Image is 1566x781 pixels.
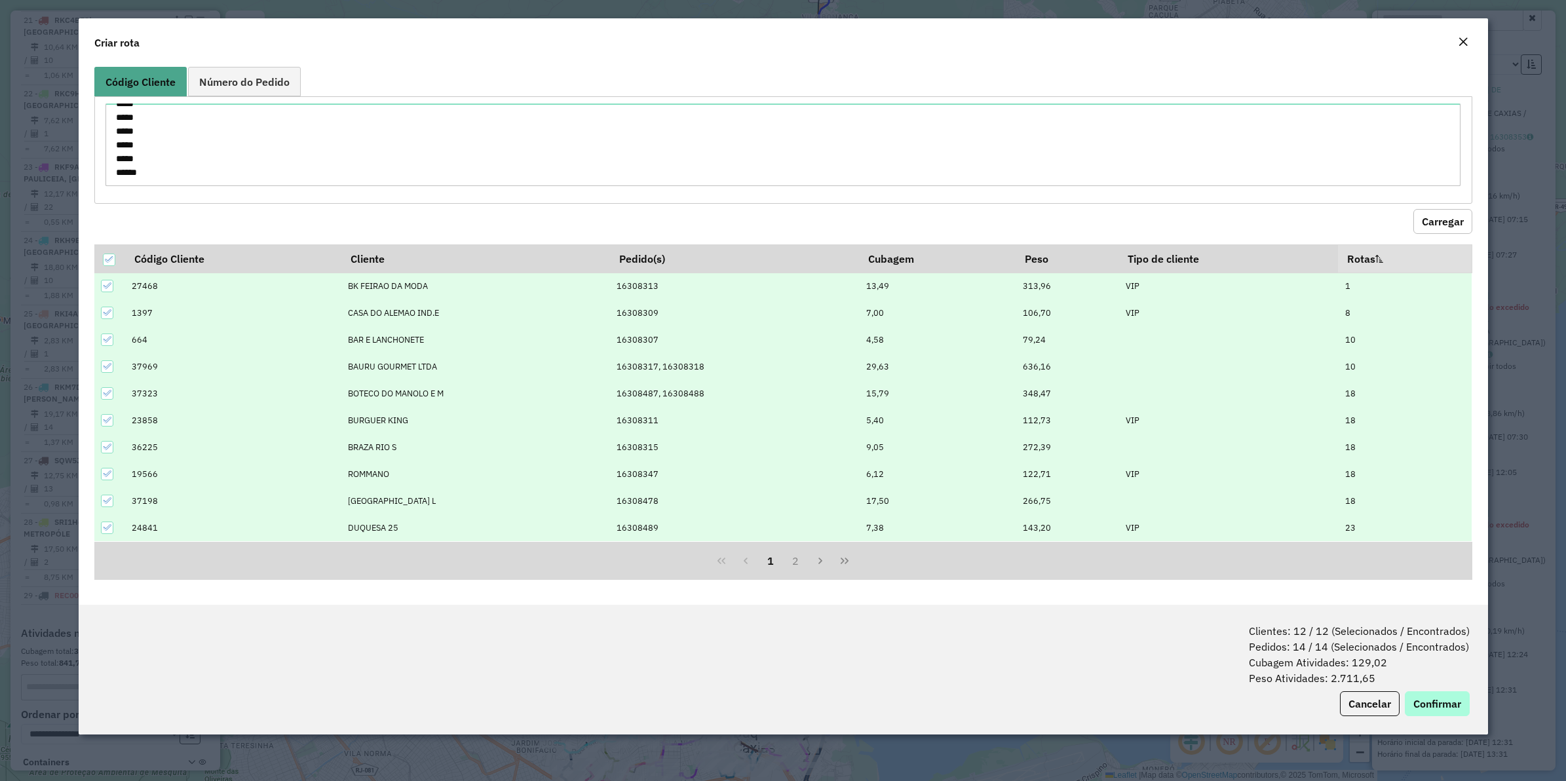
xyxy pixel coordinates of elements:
td: 18 [1338,380,1472,407]
td: BK FEIRAO DA MODA [341,273,610,299]
td: BAURU GOURMET LTDA [341,353,610,380]
td: BAR E LANCHONETE [341,326,610,353]
td: 37969 [125,353,341,380]
td: 23 [1338,514,1472,541]
td: BOTECO DO MANOLO E M [341,380,610,407]
span: 16308478 [617,495,659,506]
td: 37198 [125,487,341,514]
td: 143,20 [1016,514,1118,541]
td: 29,63 [859,353,1016,380]
td: 15,79 [859,380,1016,407]
td: 1397 [125,299,341,326]
td: 1 [1338,273,1472,299]
td: 18 [1338,407,1472,434]
td: [GEOGRAPHIC_DATA] L [341,487,610,514]
button: Last Page [832,548,857,573]
button: Carregar [1413,209,1472,234]
span: 16308309 [617,307,659,318]
td: 313,96 [1016,273,1118,299]
td: 266,75 [1016,487,1118,514]
th: Rotas [1338,244,1472,273]
td: VIP [1119,299,1339,326]
span: 16308307 [617,334,659,345]
td: 6,12 [859,461,1016,487]
button: 1 [758,548,783,573]
td: 348,47 [1016,380,1118,407]
td: 18 [1338,487,1472,514]
td: 27468 [125,273,341,299]
span: 16308313 [617,280,659,292]
td: 36225 [125,434,341,461]
td: VIP [1119,407,1339,434]
span: 16308347 [617,468,659,480]
button: Cancelar [1340,691,1400,716]
td: BURGUER KING [341,407,610,434]
td: VIP [1119,514,1339,541]
td: 112,73 [1016,407,1118,434]
td: VIP [1119,461,1339,487]
th: Peso [1016,244,1118,273]
span: 16308489 [617,522,659,533]
h4: Criar rota [94,35,140,50]
td: 23858 [125,407,341,434]
th: Pedido(s) [610,244,860,273]
td: 37323 [125,380,341,407]
span: Código Cliente [105,77,176,87]
button: 2 [783,548,808,573]
td: 664 [125,326,341,353]
td: 7,00 [859,299,1016,326]
th: Tipo de cliente [1119,244,1339,273]
td: 10 [1338,326,1472,353]
em: Fechar [1458,37,1468,47]
th: Código Cliente [125,244,341,273]
td: 24841 [125,514,341,541]
td: CASA DO ALEMAO IND.E [341,299,610,326]
span: 16308311 [617,415,659,426]
td: 79,24 [1016,326,1118,353]
td: 8 [1338,299,1472,326]
td: 122,71 [1016,461,1118,487]
td: 17,50 [859,487,1016,514]
span: 16308487, 16308488 [617,388,704,399]
td: BRAZA RIO S [341,434,610,461]
span: Número do Pedido [199,77,290,87]
td: 18 [1338,461,1472,487]
th: Cubagem [859,244,1016,273]
td: 4,58 [859,326,1016,353]
td: 9,05 [859,434,1016,461]
button: Confirmar [1405,691,1470,716]
button: Next Page [808,548,833,573]
span: 16308315 [617,442,659,453]
span: Clientes: 12 / 12 (Selecionados / Encontrados) Pedidos: 14 / 14 (Selecionados / Encontrados) Cuba... [1249,623,1470,686]
td: 13,49 [859,273,1016,299]
button: Close [1454,34,1472,51]
td: 106,70 [1016,299,1118,326]
td: 18 [1338,434,1472,461]
td: DUQUESA 25 [341,514,610,541]
td: VIP [1119,273,1339,299]
td: 636,16 [1016,353,1118,380]
td: 19566 [125,461,341,487]
td: ROMMANO [341,461,610,487]
td: 10 [1338,353,1472,380]
span: 16308317, 16308318 [617,361,704,372]
th: Cliente [341,244,610,273]
td: 5,40 [859,407,1016,434]
td: 272,39 [1016,434,1118,461]
td: 7,38 [859,514,1016,541]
